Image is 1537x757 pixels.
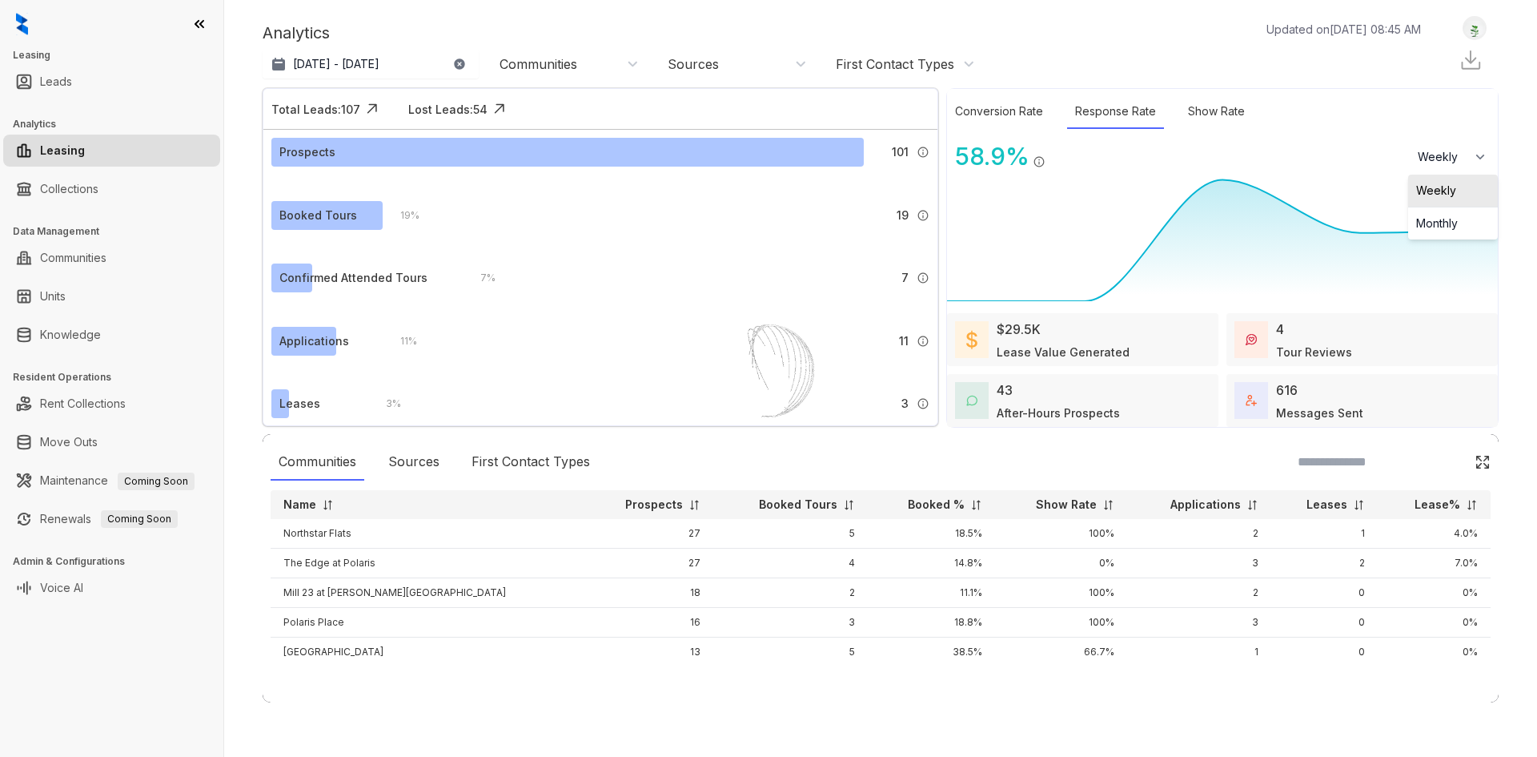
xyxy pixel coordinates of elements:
div: Sources [380,444,447,481]
h3: Analytics [13,117,223,131]
div: Conversion Rate [947,95,1051,129]
td: Northstar Flats [271,519,585,549]
div: $29.5K [997,320,1041,339]
div: Tour Reviews [1276,344,1352,360]
td: 3 [1127,549,1271,578]
img: Click Icon [360,97,384,121]
td: 0 [1271,608,1378,638]
td: 3 [713,608,868,638]
img: Info [917,272,929,284]
img: logo [16,13,28,35]
div: 58.9 % [947,139,1029,175]
img: sorting [688,499,700,511]
div: After-Hours Prospects [997,405,1120,421]
td: 13 [585,638,713,667]
td: 18.8% [868,608,995,638]
td: 16 [585,608,713,638]
span: Coming Soon [118,473,195,490]
td: 11.1% [868,578,995,608]
img: sorting [1246,499,1258,511]
td: 0% [1378,578,1491,608]
div: 43 [997,381,1013,400]
span: Weekly [1418,149,1467,165]
td: 3 [1127,608,1271,638]
h3: Admin & Configurations [13,554,223,569]
li: Leads [3,66,220,98]
div: Booked Tours [279,207,357,224]
span: 101 [892,143,909,161]
span: 7 [901,269,909,287]
div: 11 % [384,332,417,350]
div: Prospects [279,143,335,161]
td: 18 [585,578,713,608]
img: SearchIcon [1441,455,1455,469]
td: 27 [585,519,713,549]
img: Info [917,335,929,348]
div: 7 % [464,269,496,287]
a: Units [40,280,66,312]
div: Lease Value Generated [997,344,1130,360]
span: 19 [897,207,909,224]
td: 1 [1127,638,1271,667]
td: 14.8% [868,549,995,578]
p: Lease% [1415,497,1460,513]
div: Applications [279,332,349,350]
td: 2 [1271,549,1378,578]
div: 3 % [370,395,401,413]
td: 1 [1271,519,1378,549]
li: Rent Collections [3,388,220,420]
div: Communities [271,444,364,481]
img: Click Icon [1475,454,1491,470]
td: 2 [1127,578,1271,608]
li: Move Outs [3,426,220,458]
img: Download [1459,48,1483,72]
img: TotalFum [1246,395,1257,406]
p: Analytics [263,21,330,45]
div: Show Rate [1180,95,1253,129]
li: Collections [3,173,220,205]
button: [DATE] - [DATE] [263,50,479,79]
a: Voice AI [40,572,83,604]
img: Info [1033,155,1045,168]
p: Show Rate [1036,497,1097,513]
p: Name [283,497,316,513]
div: 616 [1276,381,1298,400]
li: Communities [3,242,220,274]
a: Move Outs [40,426,98,458]
td: 0% [995,549,1127,578]
div: Lost Leads: 54 [408,101,488,118]
div: Total Leads: 107 [271,101,360,118]
td: [GEOGRAPHIC_DATA] [271,638,585,667]
h3: Resident Operations [13,370,223,385]
div: First Contact Types [464,444,598,481]
li: Leasing [3,135,220,167]
td: 7.0% [1378,549,1491,578]
img: sorting [843,499,855,511]
img: Info [917,209,929,222]
span: 3 [901,395,909,413]
a: Leasing [40,135,85,167]
p: Applications [1170,497,1241,513]
div: 19 % [384,207,419,224]
div: Response Rate [1067,95,1164,129]
img: sorting [1466,499,1478,511]
img: UserAvatar [1463,20,1486,37]
img: sorting [1102,499,1114,511]
li: Voice AI [3,572,220,604]
td: 4.0% [1378,519,1491,549]
td: 18.5% [868,519,995,549]
a: Knowledge [40,319,101,351]
td: 0% [1378,638,1491,667]
button: Weekly [1408,143,1498,171]
h3: Data Management [13,224,223,239]
li: Maintenance [3,465,220,497]
img: LeaseValue [966,330,977,349]
a: Collections [40,173,98,205]
img: TourReviews [1246,334,1257,345]
td: 0% [1378,608,1491,638]
td: 0 [1271,578,1378,608]
div: 4 [1276,320,1284,339]
td: 4 [713,549,868,578]
span: Weekly [1416,183,1456,199]
td: 0 [1271,638,1378,667]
